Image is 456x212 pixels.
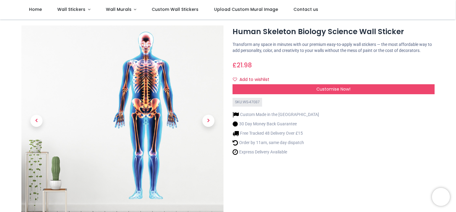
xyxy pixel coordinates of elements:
[233,27,435,37] h1: Human Skeleton Biology Science Wall Sticker
[233,42,435,53] p: Transform any space in minutes with our premium easy-to-apply wall stickers — the most affordable...
[233,77,237,82] i: Add to wishlist
[152,6,198,12] span: Custom Wall Stickers
[237,61,252,69] span: 21.98
[29,6,42,12] span: Home
[106,6,131,12] span: Wall Murals
[233,61,252,69] span: £
[193,54,223,188] a: Next
[233,111,319,118] li: Custom Made in the [GEOGRAPHIC_DATA]
[233,149,319,155] li: Express Delivery Available
[202,115,214,127] span: Next
[233,121,319,127] li: 30 Day Money Back Guarantee
[57,6,85,12] span: Wall Stickers
[21,54,52,188] a: Previous
[233,130,319,137] li: Free Tracked 48 Delivery Over £15
[233,140,319,146] li: Order by 11am, same day dispatch
[214,6,278,12] span: Upload Custom Mural Image
[316,86,350,92] span: Customise Now!
[293,6,318,12] span: Contact us
[233,75,274,85] button: Add to wishlistAdd to wishlist
[432,188,450,206] iframe: Brevo live chat
[233,98,262,107] div: SKU: WS-47087
[30,115,43,127] span: Previous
